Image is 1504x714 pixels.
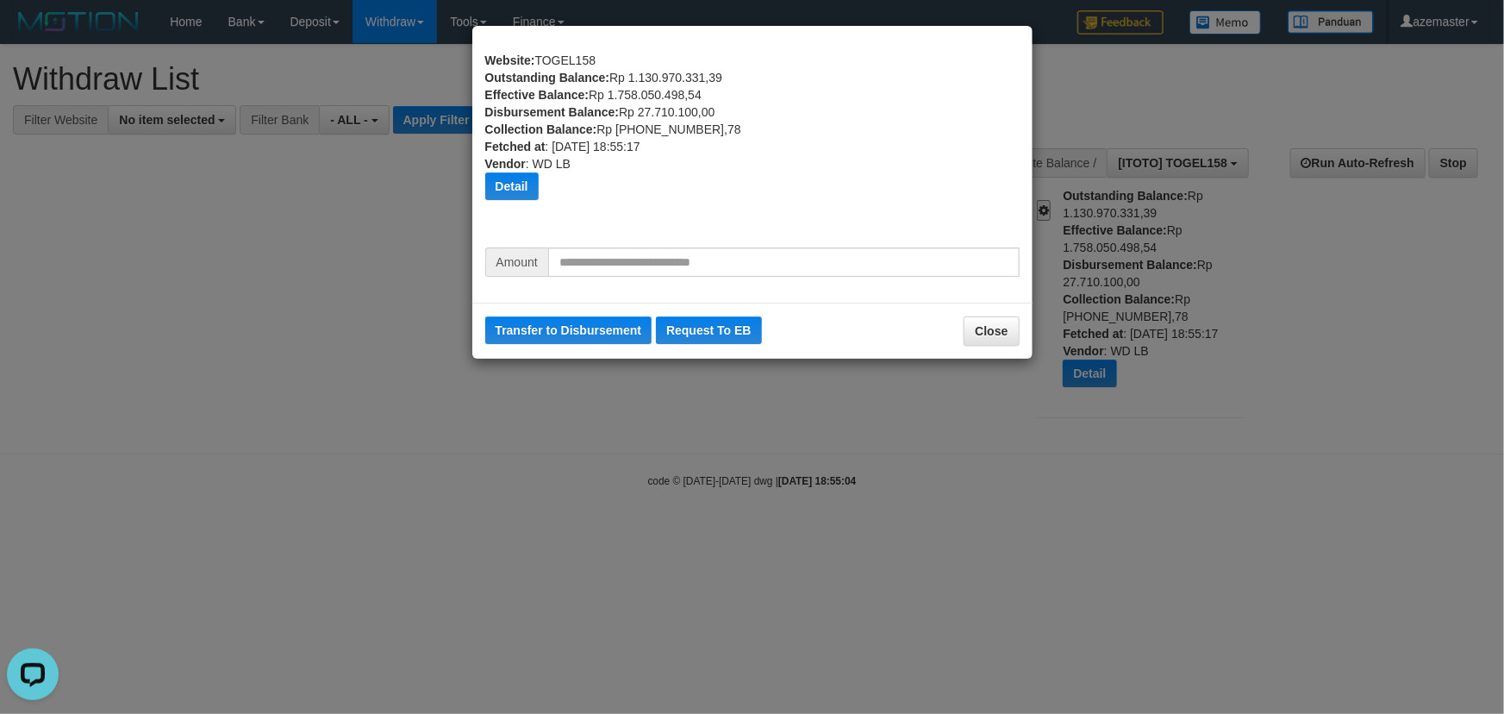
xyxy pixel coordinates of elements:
[485,316,652,344] button: Transfer to Disbursement
[485,140,546,153] b: Fetched at
[485,105,620,119] b: Disbursement Balance:
[485,172,539,200] button: Detail
[485,71,610,85] b: Outstanding Balance:
[485,53,535,67] b: Website:
[656,316,762,344] button: Request To EB
[485,52,1020,247] div: TOGEL158 Rp 1.130.970.331,39 Rp 1.758.050.498,54 Rp 27.710.100,00 Rp [PHONE_NUMBER],78 : [DATE] 1...
[964,316,1019,346] button: Close
[485,88,590,102] b: Effective Balance:
[485,247,548,277] span: Amount
[485,157,526,171] b: Vendor
[485,122,597,136] b: Collection Balance:
[7,7,59,59] button: Open LiveChat chat widget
